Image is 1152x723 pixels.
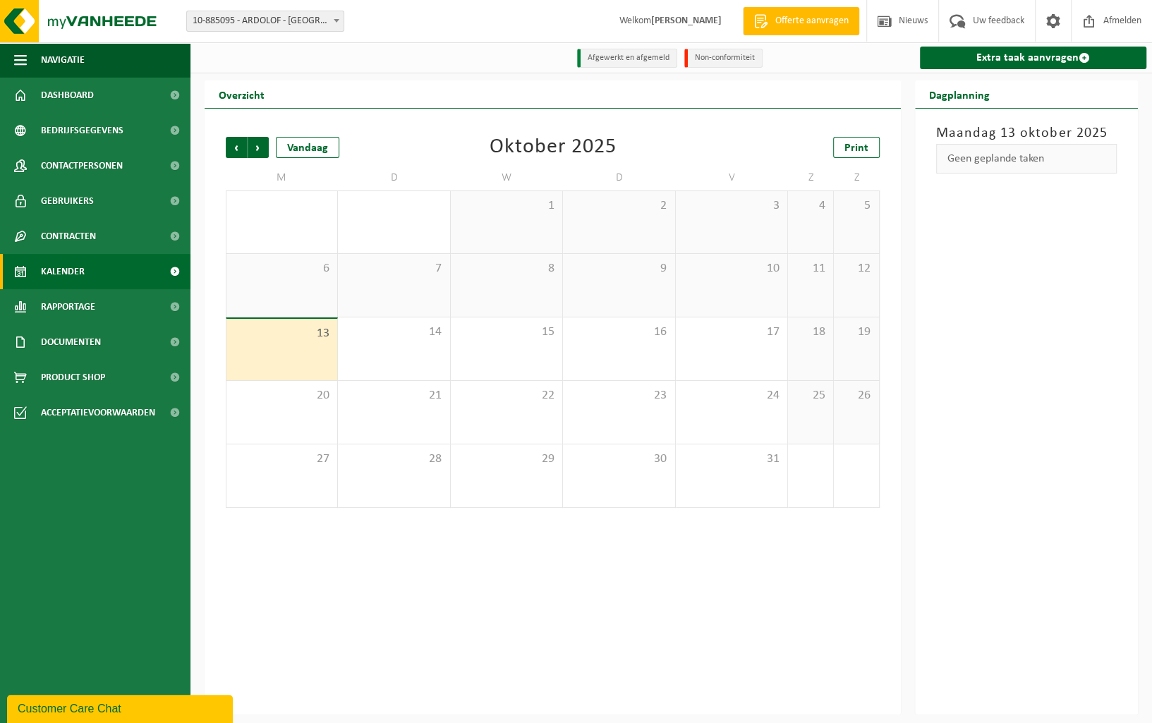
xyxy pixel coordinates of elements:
div: Oktober 2025 [490,137,617,158]
span: Contactpersonen [41,148,123,183]
span: 22 [458,388,555,403]
li: Afgewerkt en afgemeld [577,49,677,68]
span: 31 [683,451,780,467]
span: 16 [570,324,667,340]
div: Geen geplande taken [936,144,1117,174]
span: Kalender [41,254,85,289]
span: 14 [345,324,442,340]
iframe: chat widget [7,692,236,723]
span: 29 [458,451,555,467]
a: Print [833,137,880,158]
a: Extra taak aanvragen [920,47,1146,69]
span: Print [844,142,868,154]
span: 6 [234,261,330,277]
span: Volgende [248,137,269,158]
span: Vorige [226,137,247,158]
span: 27 [234,451,330,467]
a: Offerte aanvragen [743,7,859,35]
td: V [676,165,788,190]
span: 2 [570,198,667,214]
span: 8 [458,261,555,277]
span: Acceptatievoorwaarden [41,395,155,430]
h2: Overzicht [205,80,279,108]
span: Documenten [41,324,101,360]
h3: Maandag 13 oktober 2025 [936,123,1117,144]
span: 20 [234,388,330,403]
td: W [451,165,563,190]
span: 4 [795,198,826,214]
span: 26 [841,388,872,403]
td: D [338,165,450,190]
div: Vandaag [276,137,339,158]
span: 10 [683,261,780,277]
span: Gebruikers [41,183,94,219]
span: 10-885095 - ARDOLOF - ARDOOIE [187,11,344,31]
td: M [226,165,338,190]
span: 21 [345,388,442,403]
li: Non-conformiteit [684,49,763,68]
span: 3 [683,198,780,214]
span: Dashboard [41,78,94,113]
td: D [563,165,675,190]
span: 9 [570,261,667,277]
span: Product Shop [41,360,105,395]
span: 13 [234,326,330,341]
span: Offerte aanvragen [772,14,852,28]
span: Bedrijfsgegevens [41,113,123,148]
span: 7 [345,261,442,277]
span: 15 [458,324,555,340]
span: 11 [795,261,826,277]
h2: Dagplanning [915,80,1004,108]
span: 5 [841,198,872,214]
span: 10-885095 - ARDOLOF - ARDOOIE [186,11,344,32]
span: Rapportage [41,289,95,324]
span: 23 [570,388,667,403]
span: 25 [795,388,826,403]
span: 12 [841,261,872,277]
td: Z [834,165,880,190]
td: Z [788,165,834,190]
span: 17 [683,324,780,340]
span: Navigatie [41,42,85,78]
span: Contracten [41,219,96,254]
strong: [PERSON_NAME] [651,16,722,26]
span: 18 [795,324,826,340]
span: 1 [458,198,555,214]
span: 19 [841,324,872,340]
span: 24 [683,388,780,403]
span: 28 [345,451,442,467]
span: 30 [570,451,667,467]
